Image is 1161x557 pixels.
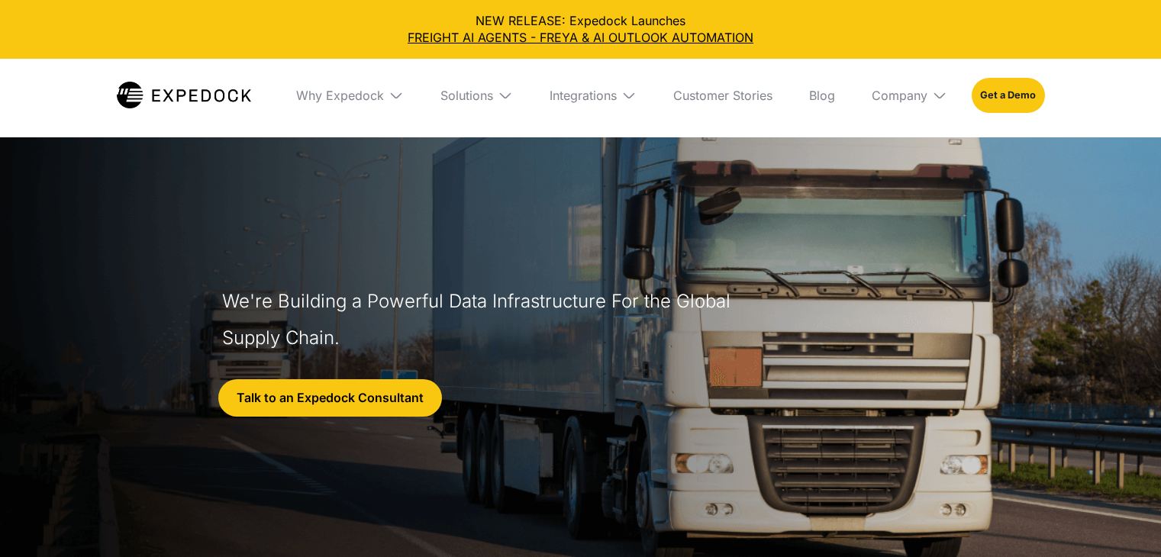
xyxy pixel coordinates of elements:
div: Solutions [440,88,493,103]
div: Company [872,88,927,103]
a: Blog [797,59,847,132]
a: Customer Stories [661,59,785,132]
h1: We're Building a Powerful Data Infrastructure For the Global Supply Chain. [222,283,738,356]
div: Why Expedock [296,88,384,103]
a: Get a Demo [972,78,1044,113]
a: Talk to an Expedock Consultant [218,379,442,417]
div: Integrations [550,88,617,103]
a: FREIGHT AI AGENTS - FREYA & AI OUTLOOK AUTOMATION [12,29,1149,46]
div: NEW RELEASE: Expedock Launches [12,12,1149,47]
